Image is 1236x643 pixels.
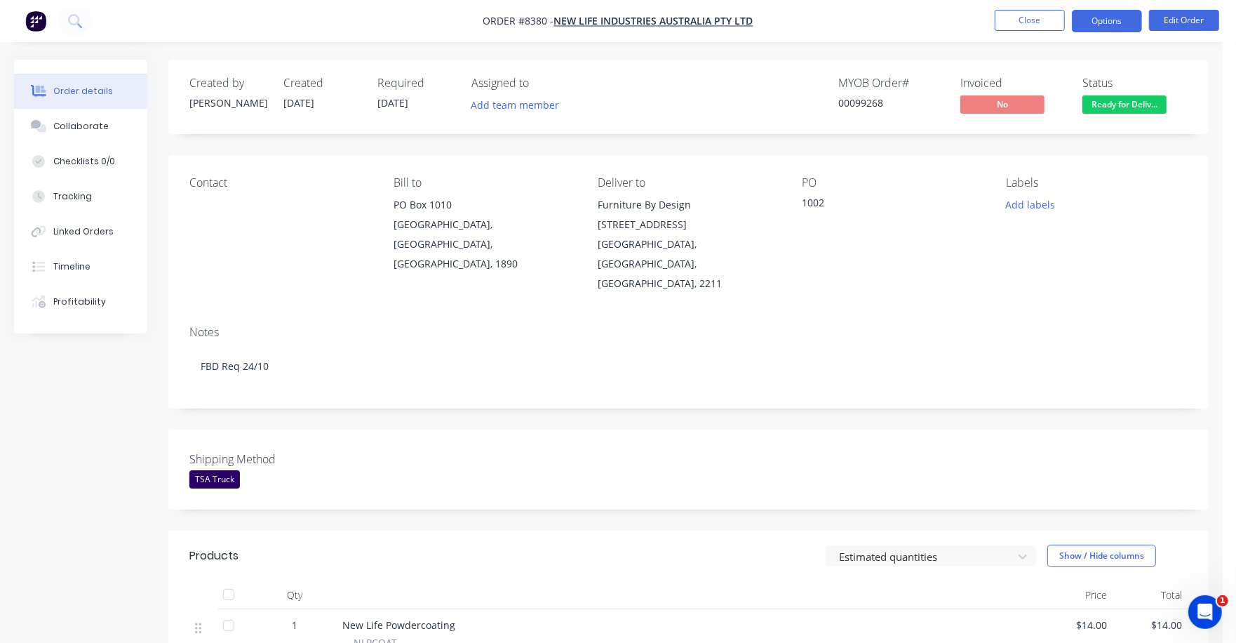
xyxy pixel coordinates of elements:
[1047,545,1156,567] button: Show / Hide columns
[802,176,983,190] div: PO
[189,77,267,90] div: Created by
[53,190,92,203] div: Tracking
[14,214,147,249] button: Linked Orders
[53,155,115,168] div: Checklists 0/0
[292,618,297,632] span: 1
[598,176,779,190] div: Deliver to
[189,95,267,110] div: [PERSON_NAME]
[1006,176,1188,190] div: Labels
[53,85,113,98] div: Order details
[1072,10,1142,32] button: Options
[394,215,575,274] div: [GEOGRAPHIC_DATA], [GEOGRAPHIC_DATA], [GEOGRAPHIC_DATA], 1890
[189,345,1188,387] div: FBD Req 24/10
[1082,95,1167,117] button: Ready for Deliv...
[1082,77,1188,90] div: Status
[394,176,575,190] div: Bill to
[189,326,1188,339] div: Notes
[1217,595,1228,606] span: 1
[1082,95,1167,113] span: Ready for Deliv...
[25,11,46,32] img: Factory
[1044,618,1108,632] span: $14.00
[960,95,1044,113] span: No
[189,548,239,564] div: Products
[471,95,567,114] button: Add team member
[377,96,408,110] span: [DATE]
[283,77,361,90] div: Created
[53,120,109,133] div: Collaborate
[394,195,575,274] div: PO Box 1010[GEOGRAPHIC_DATA], [GEOGRAPHIC_DATA], [GEOGRAPHIC_DATA], 1890
[342,618,455,632] span: New Life Powdercoating
[995,10,1065,31] button: Close
[14,284,147,319] button: Profitability
[838,77,943,90] div: MYOB Order #
[598,234,779,293] div: [GEOGRAPHIC_DATA], [GEOGRAPHIC_DATA], [GEOGRAPHIC_DATA], 2211
[377,77,455,90] div: Required
[14,109,147,144] button: Collaborate
[598,195,779,293] div: Furniture By Design [STREET_ADDRESS][GEOGRAPHIC_DATA], [GEOGRAPHIC_DATA], [GEOGRAPHIC_DATA], 2211
[14,179,147,214] button: Tracking
[471,77,612,90] div: Assigned to
[14,144,147,179] button: Checklists 0/0
[14,249,147,284] button: Timeline
[838,95,943,110] div: 00099268
[394,195,575,215] div: PO Box 1010
[253,581,337,609] div: Qty
[598,195,779,234] div: Furniture By Design [STREET_ADDRESS]
[53,225,114,238] div: Linked Orders
[1038,581,1113,609] div: Price
[998,195,1063,214] button: Add labels
[189,451,365,468] label: Shipping Method
[53,260,90,273] div: Timeline
[1119,618,1183,632] span: $14.00
[53,296,106,308] div: Profitability
[1188,595,1222,629] iframe: Intercom live chat
[802,195,977,215] div: 1002
[189,470,240,489] div: TSA Truck
[1113,581,1188,609] div: Total
[960,77,1066,90] div: Invoiced
[189,176,371,190] div: Contact
[464,95,567,114] button: Add team member
[483,15,554,28] span: Order #8380 -
[14,74,147,109] button: Order details
[283,96,314,110] span: [DATE]
[1149,10,1219,31] button: Edit Order
[554,15,753,28] a: New Life Industries Australia Pty Ltd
